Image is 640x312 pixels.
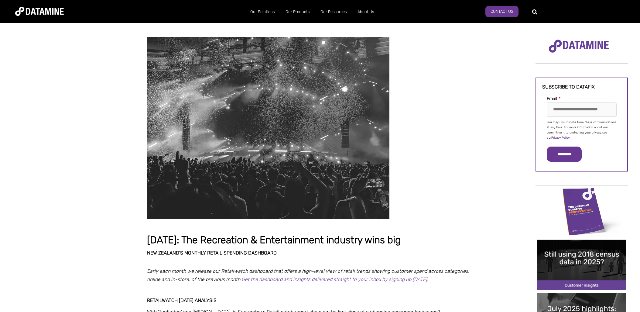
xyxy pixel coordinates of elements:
[15,7,64,16] img: Datamine
[352,4,379,20] a: About Us
[147,250,277,256] span: New Zealand's monthly retail spending DASHBOARD
[537,186,626,236] img: www.datamine.comhubfsDatamine Guide PDFsDatamine Guide to Customer Segmentation cover web
[542,84,621,90] h3: Subscribe to datafix
[245,4,280,20] a: Our Solutions
[147,298,481,303] h3: Retailwatch [DATE] analysis
[427,276,428,282] span: .
[485,6,519,17] a: Contact us
[147,37,389,219] img: new-zealand-retail-market-share-report-september-2025
[547,96,557,101] span: Email
[547,120,617,140] p: You may unsubscribe from these communications at any time. For more information about our commitm...
[315,4,352,20] a: Our Resources
[241,276,427,282] a: Get the dashboard and insights delivered straight to your inbox by signing up [DATE]
[147,234,401,246] span: [DATE]: The Recreation & Entertainment industry wins big
[545,36,613,57] img: Datamine Logo No Strapline - Purple
[551,136,570,140] a: Privacy Policy
[537,240,626,290] img: 20250711 Update your customer details with New Zealand 2023 census data-1
[280,4,315,20] a: Our Products
[147,268,469,282] span: Early each month we release our Retailwatch dashboard that offers a high-level view of retail tre...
